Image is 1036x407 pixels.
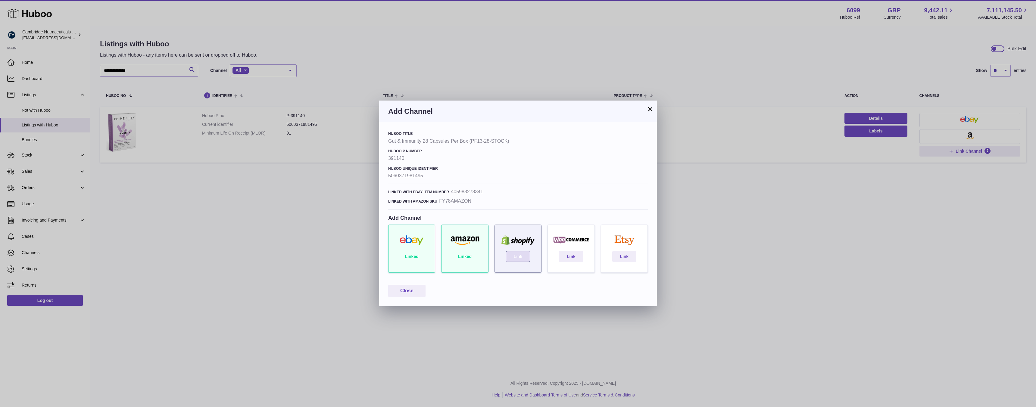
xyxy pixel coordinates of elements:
a: Link [612,251,636,262]
strong: FY78AMAZON [439,198,471,204]
strong: Gut & Immunity 28 Capsules Per Box (PF13-28-STOCK) [388,138,648,144]
img: etsy [604,235,644,245]
a: Link [506,251,530,262]
strong: 405983278341 [451,188,483,195]
strong: 391140 [388,155,648,162]
img: shopify [498,235,538,245]
h3: Add Channel [388,107,648,116]
h4: Add Channel [388,214,648,222]
h4: Linked with amazon sku [388,199,437,204]
strong: 5060371981495 [388,172,648,179]
h4: Linked with ebay item number [388,190,449,194]
h4: Huboo P number [388,149,648,154]
a: Link [559,251,583,262]
h4: Huboo Title [388,131,648,136]
button: Close [388,285,426,297]
button: × [647,105,654,113]
img: woocommerce [551,235,591,245]
h4: Huboo Unique Identifier [388,166,648,171]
